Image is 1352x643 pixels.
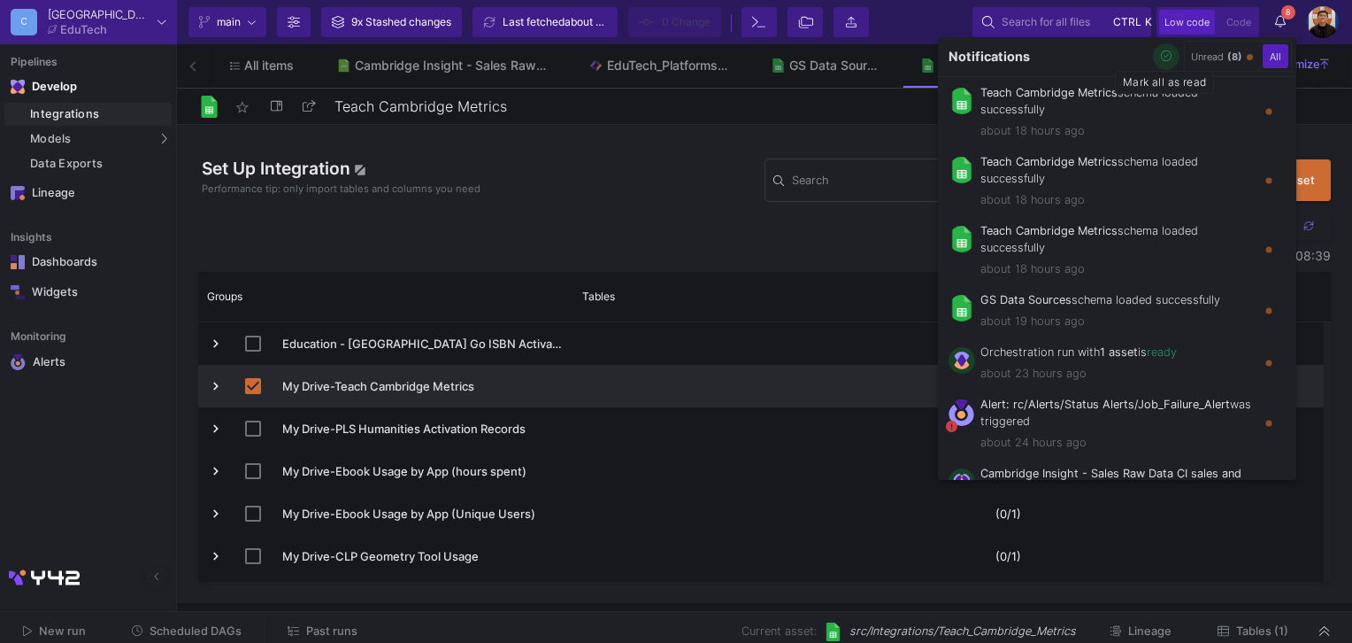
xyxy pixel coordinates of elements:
[938,389,1289,458] div: Press SPACE to select this row.
[938,337,1289,389] div: Press SPACE to select this row.
[1266,50,1285,63] span: All
[980,465,1256,499] p: job is
[980,155,1118,168] b: Teach Cambridge Metrics
[980,260,1256,277] span: about 18 hours ago
[980,293,1072,306] b: GS Data Sources
[1147,345,1177,359] span: ready
[949,47,1030,66] span: Notifications
[949,399,975,426] img: alert.svg
[980,153,1256,187] p: schema loaded successfully
[1115,71,1214,94] div: Mark all as read
[1191,50,1242,63] div: Unread
[1263,44,1288,68] button: All
[1100,345,1138,359] b: 1 asset
[980,467,1241,497] b: Cambridge Insight - Sales Raw Data CI sales and usage data.csv
[980,396,1256,430] p: was triggered
[949,226,975,252] img: sheets.png
[938,77,1289,146] div: Press SPACE to select this row.
[980,291,1256,308] p: schema loaded successfully
[980,191,1256,208] span: about 18 hours ago
[953,352,971,369] img: orchestration.svg
[980,398,1230,411] b: Alert: rc/Alerts/Status Alerts/Job_Failure_Alert
[938,215,1289,284] div: Press SPACE to select this row.
[980,434,1256,451] span: about 24 hours ago
[980,122,1256,139] span: about 18 hours ago
[980,84,1256,118] p: schema loaded successfully
[980,365,1256,382] span: about 23 hours ago
[1187,44,1256,68] button: Unread(8)
[980,224,1118,237] b: Teach Cambridge Metrics
[980,344,1256,360] p: Orchestration run with is
[949,157,975,183] img: sheets.png
[980,313,1256,329] span: about 19 hours ago
[938,146,1289,215] div: Press SPACE to select this row.
[949,295,975,321] img: sheets.png
[949,88,975,114] img: sheets.png
[1227,50,1242,63] span: (8)
[953,473,971,491] img: integration.svg
[938,458,1289,527] div: Press SPACE to select this row.
[938,284,1289,337] div: Press SPACE to select this row.
[980,86,1118,99] b: Teach Cambridge Metrics
[980,222,1256,256] p: schema loaded successfully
